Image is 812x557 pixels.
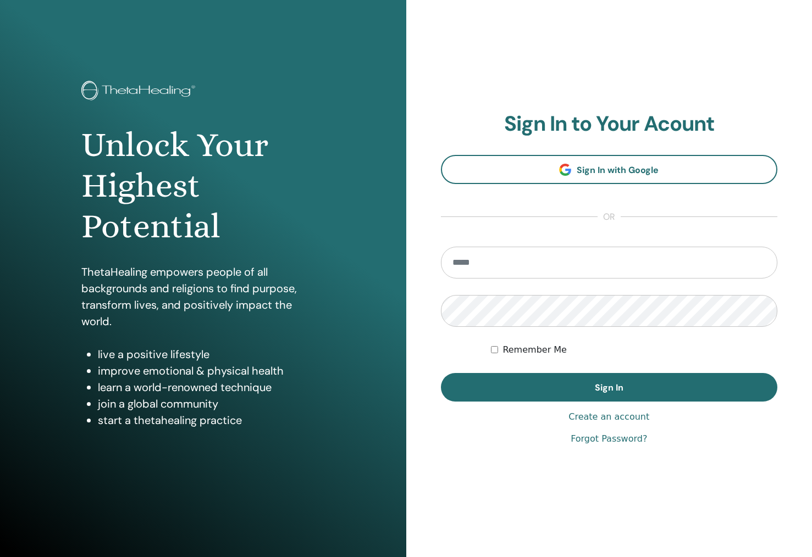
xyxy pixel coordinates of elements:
[598,210,621,224] span: or
[98,346,324,363] li: live a positive lifestyle
[568,410,649,424] a: Create an account
[98,396,324,412] li: join a global community
[81,264,324,330] p: ThetaHealing empowers people of all backgrounds and religions to find purpose, transform lives, a...
[571,432,647,445] a: Forgot Password?
[502,343,567,357] label: Remember Me
[441,155,778,184] a: Sign In with Google
[98,379,324,396] li: learn a world-renowned technique
[577,164,659,176] span: Sign In with Google
[98,363,324,379] li: improve emotional & physical health
[595,382,623,393] span: Sign In
[441,373,778,402] button: Sign In
[441,112,778,137] h2: Sign In to Your Acount
[491,343,777,357] div: Keep me authenticated indefinitely or until I manually logout
[81,125,324,247] h1: Unlock Your Highest Potential
[98,412,324,428] li: start a thetahealing practice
